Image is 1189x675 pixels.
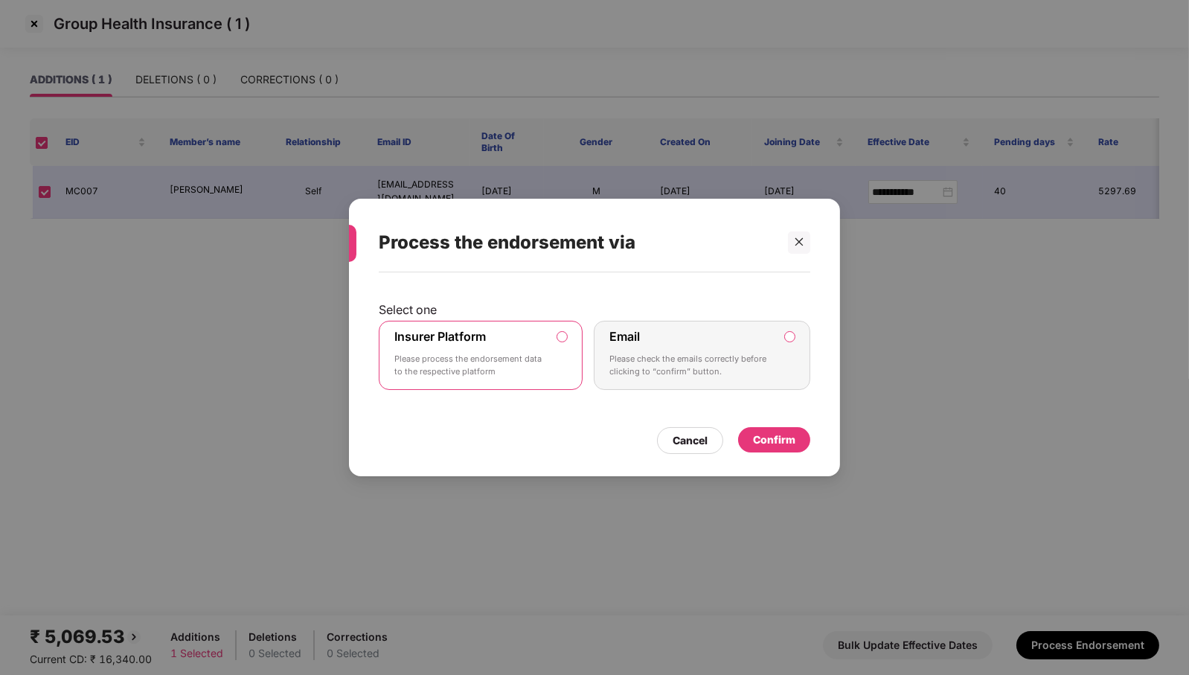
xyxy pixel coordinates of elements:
div: Process the endorsement via [379,214,775,272]
div: Cancel [673,432,708,449]
label: Insurer Platform [394,329,486,344]
input: EmailPlease check the emails correctly before clicking to “confirm” button. [785,332,795,342]
p: Please check the emails correctly before clicking to “confirm” button. [609,353,774,379]
label: Email [609,329,640,344]
span: close [794,237,804,247]
div: Confirm [753,432,795,448]
p: Select one [379,302,810,317]
p: Please process the endorsement data to the respective platform [394,353,546,379]
input: Insurer PlatformPlease process the endorsement data to the respective platform [557,332,567,342]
